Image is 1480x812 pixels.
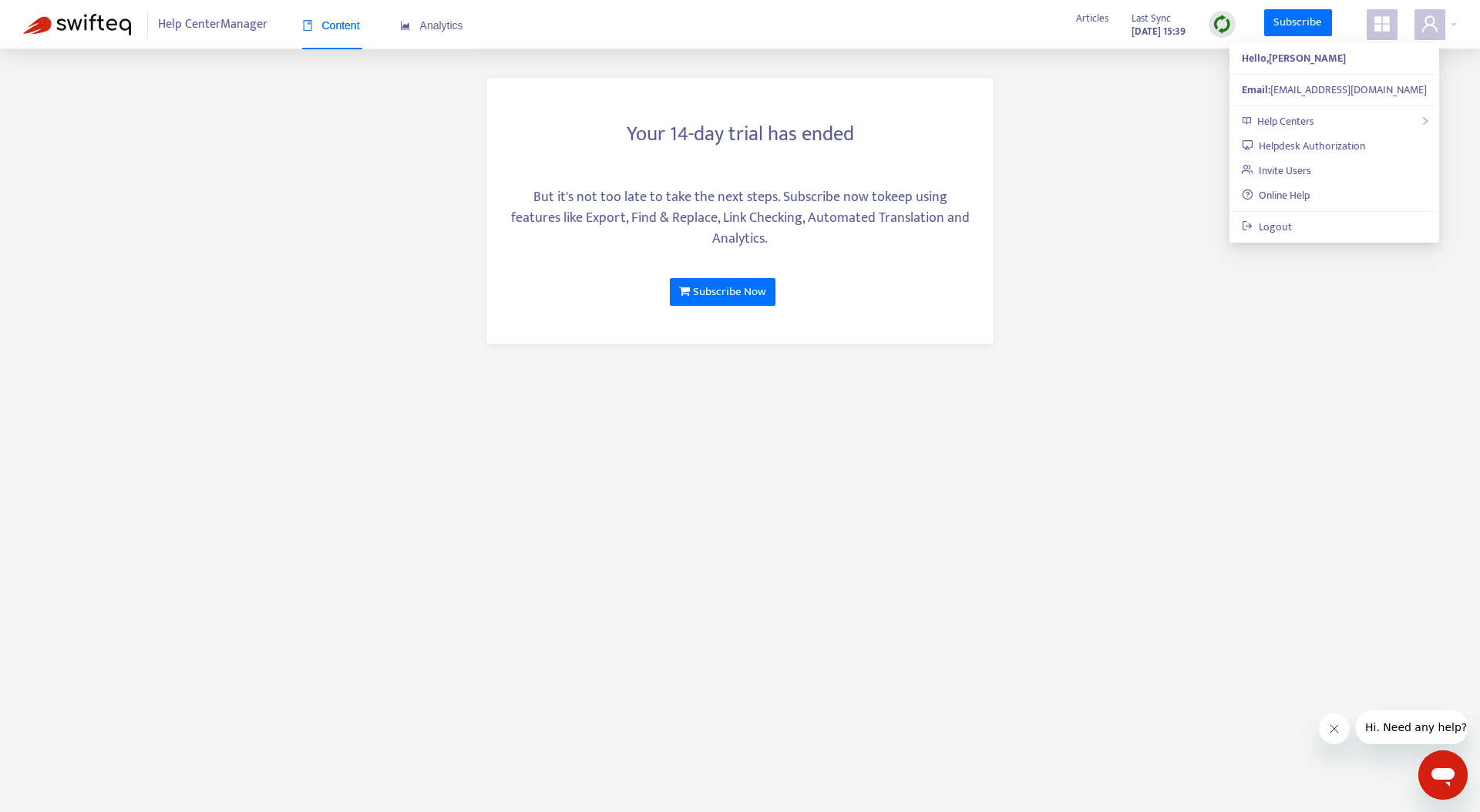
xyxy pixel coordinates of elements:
[670,278,775,306] a: Subscribe Now
[1356,710,1468,744] iframe: Message de la compagnie
[302,19,360,32] span: Content
[1132,10,1171,27] span: Last Sync
[1242,137,1365,155] a: Helpdesk Authorization
[1418,750,1468,800] iframe: Bouton de lancement de la fenêtre de messagerie
[1242,162,1311,180] a: Invite Users
[1242,186,1310,204] a: Online Help
[1242,218,1292,236] a: Logout
[1242,49,1346,67] strong: Hello, [PERSON_NAME]
[302,20,313,31] span: book
[1421,15,1439,33] span: user
[1264,9,1332,37] a: Subscribe
[1319,713,1350,744] iframe: Fermer le message
[400,20,411,31] span: area-chart
[1242,82,1427,99] div: [EMAIL_ADDRESS][DOMAIN_NAME]
[158,10,267,39] span: Help Center Manager
[510,122,970,147] h3: Your 14-day trial has ended
[1076,10,1108,27] span: Articles
[1257,112,1314,130] span: Help Centers
[1421,116,1430,126] span: right
[23,14,131,35] img: Swifteq
[1213,15,1232,34] img: sync.dc5367851b00ba804db3.png
[1242,81,1270,99] strong: Email:
[1373,15,1391,33] span: appstore
[510,187,970,250] div: But it's not too late to take the next steps. Subscribe now to keep using features like Export, F...
[1132,23,1186,40] strong: [DATE] 15:39
[400,19,463,32] span: Analytics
